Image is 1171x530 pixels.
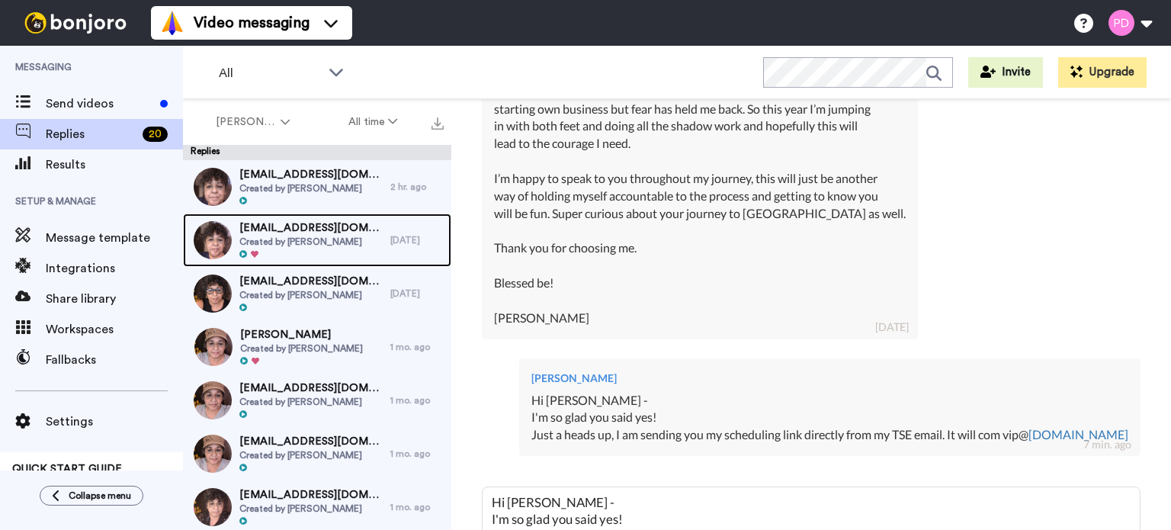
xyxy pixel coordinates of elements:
span: Created by [PERSON_NAME] [239,503,383,515]
div: 1 mo. ago [390,394,444,406]
a: [EMAIL_ADDRESS][DOMAIN_NAME]Created by [PERSON_NAME]1 mo. ago [183,374,451,427]
span: [EMAIL_ADDRESS][DOMAIN_NAME] [239,220,383,236]
span: Replies [46,125,136,143]
div: [PERSON_NAME] [531,371,1128,386]
img: ef936154-c16c-4a6a-bac4-b581b83d3d5e-thumb.jpg [194,328,233,366]
div: 1 mo. ago [390,448,444,460]
div: 1 mo. ago [390,501,444,513]
span: [EMAIL_ADDRESS][DOMAIN_NAME] [239,381,383,396]
div: [DATE] [390,234,444,246]
img: 9d1074fe-ea12-45d2-a2f2-ae1626e79b06-thumb.jpg [194,168,232,206]
div: [DATE] [875,320,909,335]
img: 81a420bc-d8fd-4190-af60-9608e615af58-thumb.jpg [194,381,232,419]
img: b11b5afa-baa0-432f-bcf6-b829e1f90ab4-thumb.jpg [194,275,232,313]
a: [EMAIL_ADDRESS][DOMAIN_NAME]Created by [PERSON_NAME][DATE] [183,267,451,320]
div: 20 [143,127,168,142]
span: Send videos [46,95,154,113]
img: 0528fc39-b6ee-410c-aa91-56ca3860ba89-thumb.jpg [194,435,232,473]
span: Workspaces [46,320,183,339]
a: [EMAIL_ADDRESS][DOMAIN_NAME]Created by [PERSON_NAME]1 mo. ago [183,427,451,480]
span: QUICK START GUIDE [12,464,122,474]
div: Replies [183,145,451,160]
div: 7 min. ago [1083,437,1131,452]
img: bj-logo-header-white.svg [18,12,133,34]
span: Created by [PERSON_NAME] [239,182,383,194]
span: [EMAIL_ADDRESS][DOMAIN_NAME] [239,487,383,503]
span: Created by [PERSON_NAME] [240,342,363,355]
span: Message template [46,229,183,247]
button: Upgrade [1058,57,1147,88]
button: Collapse menu [40,486,143,506]
span: [EMAIL_ADDRESS][DOMAIN_NAME] [239,167,383,182]
span: [EMAIL_ADDRESS][DOMAIN_NAME] [239,274,383,289]
img: 6cafcf02-b60a-4505-a94a-ba3d3d93d020-thumb.jpg [194,488,232,526]
span: Created by [PERSON_NAME] [239,236,383,248]
span: All [219,64,321,82]
span: [PERSON_NAME] [240,327,363,342]
img: vm-color.svg [160,11,184,35]
span: Share library [46,290,183,308]
div: Hi [PERSON_NAME] Yes I’m in. I’m saying yes to everything sisters enchanted this year. I have bee... [494,13,906,326]
img: 3cf7ffae-afe6-4bbe-860b-937ecff86b28-thumb.jpg [194,221,232,259]
button: Invite [968,57,1043,88]
span: Created by [PERSON_NAME] [239,396,383,408]
span: Integrations [46,259,183,278]
span: Results [46,156,183,174]
button: Export all results that match these filters now. [427,111,448,133]
button: [PERSON_NAME] [186,108,319,136]
div: 1 mo. ago [390,341,444,353]
span: Created by [PERSON_NAME] [239,289,383,301]
div: [DATE] [390,287,444,300]
a: [EMAIL_ADDRESS][DOMAIN_NAME]Created by [PERSON_NAME]2 hr. ago [183,160,451,214]
div: Hi [PERSON_NAME] - I'm so glad you said yes! Just a heads up, I am sending you my scheduling link... [531,392,1128,445]
span: [EMAIL_ADDRESS][DOMAIN_NAME] [239,434,383,449]
div: 2 hr. ago [390,181,444,193]
a: [EMAIL_ADDRESS][DOMAIN_NAME]Created by [PERSON_NAME][DATE] [183,214,451,267]
span: Collapse menu [69,490,131,502]
span: Created by [PERSON_NAME] [239,449,383,461]
span: Fallbacks [46,351,183,369]
span: Settings [46,413,183,431]
img: export.svg [432,117,444,130]
span: [PERSON_NAME] [216,114,278,130]
a: [PERSON_NAME]Created by [PERSON_NAME]1 mo. ago [183,320,451,374]
button: All time [319,108,428,136]
a: [DOMAIN_NAME] [1028,427,1128,442]
span: Video messaging [194,12,310,34]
